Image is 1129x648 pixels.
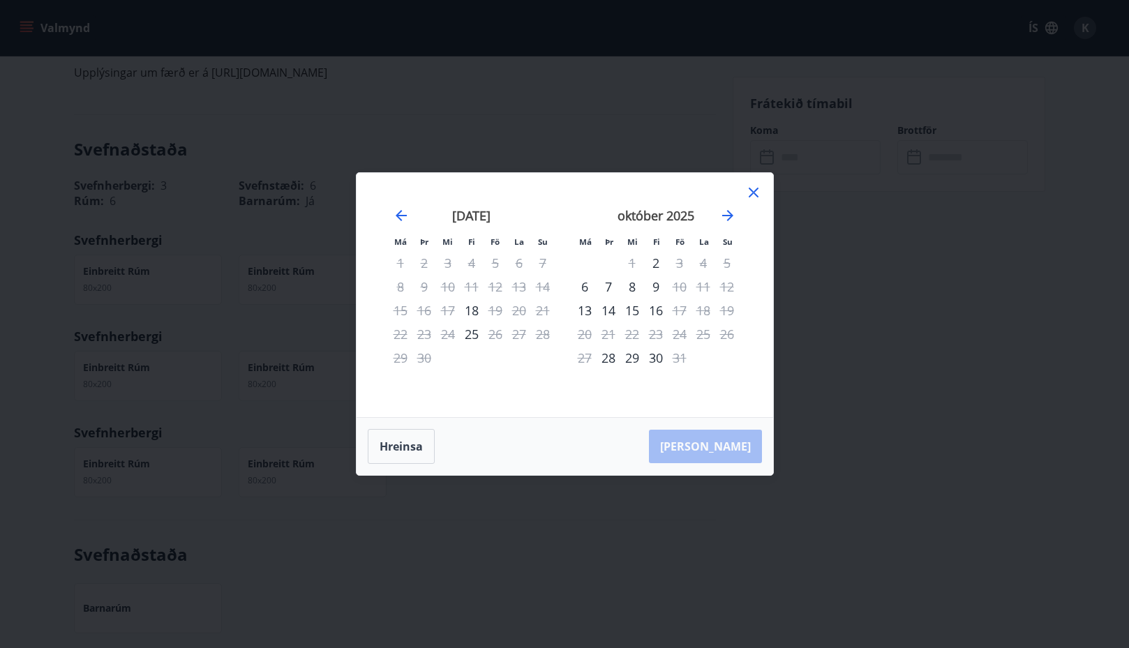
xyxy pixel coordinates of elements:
[618,207,694,224] strong: október 2025
[412,299,436,322] td: Not available. þriðjudagur, 16. september 2025
[389,251,412,275] td: Not available. mánudagur, 1. september 2025
[389,299,412,322] td: Not available. mánudagur, 15. september 2025
[644,322,668,346] td: Not available. fimmtudagur, 23. október 2025
[719,207,736,224] div: Move forward to switch to the next month.
[597,275,620,299] td: Choose þriðjudagur, 7. október 2025 as your check-in date. It’s available.
[394,236,407,247] small: Má
[653,236,660,247] small: Fi
[620,299,644,322] div: 15
[597,346,620,370] div: Aðeins innritun í boði
[531,251,555,275] td: Not available. sunnudagur, 7. september 2025
[668,322,691,346] td: Not available. föstudagur, 24. október 2025
[579,236,592,247] small: Má
[507,251,531,275] td: Not available. laugardagur, 6. september 2025
[668,346,691,370] div: Aðeins útritun í boði
[484,322,507,346] td: Not available. föstudagur, 26. september 2025
[412,275,436,299] td: Not available. þriðjudagur, 9. september 2025
[468,236,475,247] small: Fi
[460,275,484,299] td: Not available. fimmtudagur, 11. september 2025
[420,236,428,247] small: Þr
[436,322,460,346] td: Not available. miðvikudagur, 24. september 2025
[460,299,484,322] div: Aðeins innritun í boði
[644,251,668,275] div: Aðeins innritun í boði
[573,346,597,370] td: Not available. mánudagur, 27. október 2025
[668,251,691,275] div: Aðeins útritun í boði
[531,299,555,322] td: Not available. sunnudagur, 21. september 2025
[691,275,715,299] td: Not available. laugardagur, 11. október 2025
[644,251,668,275] td: Choose fimmtudagur, 2. október 2025 as your check-in date. It’s available.
[597,299,620,322] div: 14
[620,299,644,322] td: Choose miðvikudagur, 15. október 2025 as your check-in date. It’s available.
[627,236,638,247] small: Mi
[484,275,507,299] td: Not available. föstudagur, 12. september 2025
[452,207,491,224] strong: [DATE]
[597,322,620,346] td: Not available. þriðjudagur, 21. október 2025
[597,275,620,299] div: 7
[514,236,524,247] small: La
[675,236,685,247] small: Fö
[668,299,691,322] div: Aðeins útritun í boði
[389,322,412,346] td: Not available. mánudagur, 22. september 2025
[531,275,555,299] td: Not available. sunnudagur, 14. september 2025
[723,236,733,247] small: Su
[620,251,644,275] td: Not available. miðvikudagur, 1. október 2025
[605,236,613,247] small: Þr
[644,275,668,299] div: 9
[442,236,453,247] small: Mi
[597,299,620,322] td: Choose þriðjudagur, 14. október 2025 as your check-in date. It’s available.
[393,207,410,224] div: Move backward to switch to the previous month.
[373,190,756,400] div: Calendar
[699,236,709,247] small: La
[491,236,500,247] small: Fö
[620,322,644,346] td: Not available. miðvikudagur, 22. október 2025
[620,275,644,299] td: Choose miðvikudagur, 8. október 2025 as your check-in date. It’s available.
[460,299,484,322] td: Choose fimmtudagur, 18. september 2025 as your check-in date. It’s available.
[715,299,739,322] td: Not available. sunnudagur, 19. október 2025
[436,275,460,299] td: Not available. miðvikudagur, 10. september 2025
[389,275,412,299] td: Not available. mánudagur, 8. september 2025
[368,429,435,464] button: Hreinsa
[573,275,597,299] div: Aðeins innritun í boði
[644,346,668,370] td: Choose fimmtudagur, 30. október 2025 as your check-in date. It’s available.
[507,299,531,322] td: Not available. laugardagur, 20. september 2025
[460,251,484,275] td: Not available. fimmtudagur, 4. september 2025
[507,322,531,346] td: Not available. laugardagur, 27. september 2025
[620,346,644,370] td: Choose miðvikudagur, 29. október 2025 as your check-in date. It’s available.
[484,322,507,346] div: Aðeins útritun í boði
[644,275,668,299] td: Choose fimmtudagur, 9. október 2025 as your check-in date. It’s available.
[412,251,436,275] td: Not available. þriðjudagur, 2. september 2025
[620,275,644,299] div: 8
[389,346,412,370] td: Not available. mánudagur, 29. september 2025
[691,322,715,346] td: Not available. laugardagur, 25. október 2025
[715,275,739,299] td: Not available. sunnudagur, 12. október 2025
[691,251,715,275] td: Not available. laugardagur, 4. október 2025
[668,346,691,370] td: Not available. föstudagur, 31. október 2025
[644,299,668,322] td: Choose fimmtudagur, 16. október 2025 as your check-in date. It’s available.
[507,275,531,299] td: Not available. laugardagur, 13. september 2025
[573,322,597,346] td: Not available. mánudagur, 20. október 2025
[573,299,597,322] td: Choose mánudagur, 13. október 2025 as your check-in date. It’s available.
[715,322,739,346] td: Not available. sunnudagur, 26. október 2025
[484,299,507,322] td: Not available. föstudagur, 19. september 2025
[484,251,507,275] td: Not available. föstudagur, 5. september 2025
[412,322,436,346] td: Not available. þriðjudagur, 23. september 2025
[460,322,484,346] div: Aðeins innritun í boði
[573,299,597,322] div: Aðeins innritun í boði
[597,346,620,370] td: Choose þriðjudagur, 28. október 2025 as your check-in date. It’s available.
[484,299,507,322] div: Aðeins útritun í boði
[620,346,644,370] div: 29
[715,251,739,275] td: Not available. sunnudagur, 5. október 2025
[668,275,691,299] td: Not available. föstudagur, 10. október 2025
[668,251,691,275] td: Not available. föstudagur, 3. október 2025
[436,251,460,275] td: Not available. miðvikudagur, 3. september 2025
[412,346,436,370] td: Not available. þriðjudagur, 30. september 2025
[538,236,548,247] small: Su
[644,299,668,322] div: 16
[691,299,715,322] td: Not available. laugardagur, 18. október 2025
[436,299,460,322] td: Not available. miðvikudagur, 17. september 2025
[460,322,484,346] td: Choose fimmtudagur, 25. september 2025 as your check-in date. It’s available.
[668,275,691,299] div: Aðeins útritun í boði
[668,299,691,322] td: Not available. föstudagur, 17. október 2025
[644,346,668,370] div: 30
[531,322,555,346] td: Not available. sunnudagur, 28. september 2025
